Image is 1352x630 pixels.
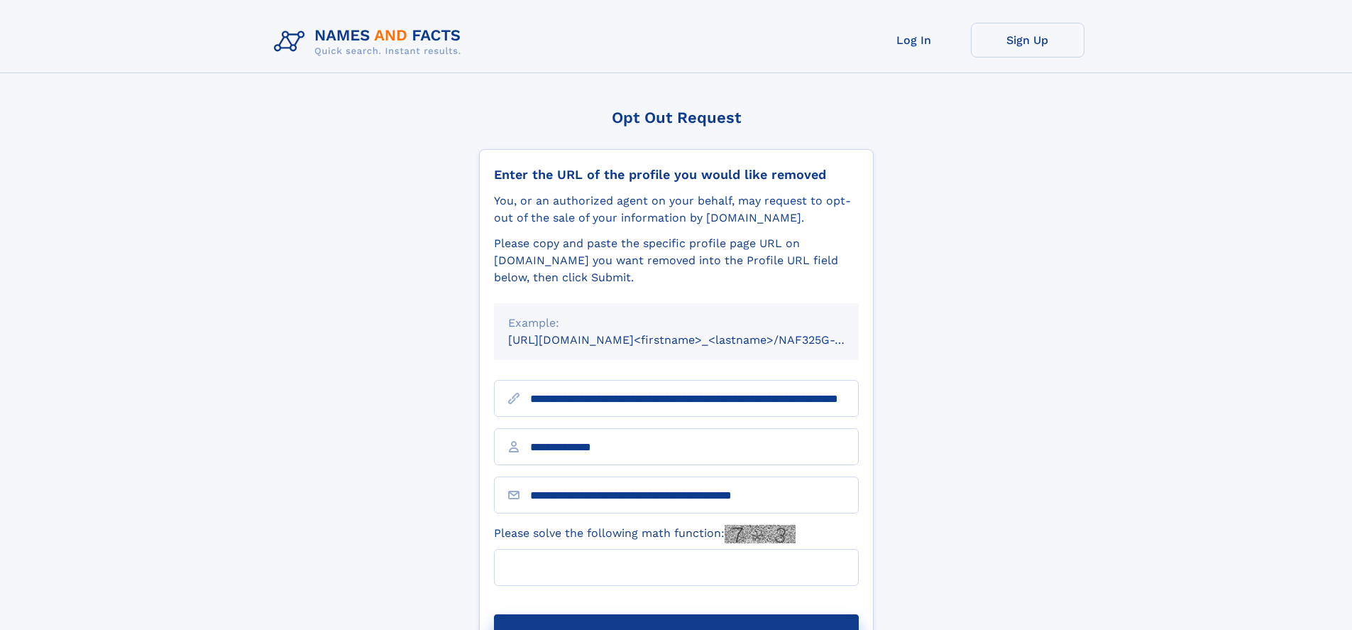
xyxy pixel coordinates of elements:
[494,235,859,286] div: Please copy and paste the specific profile page URL on [DOMAIN_NAME] you want removed into the Pr...
[971,23,1084,58] a: Sign Up
[494,192,859,227] div: You, or an authorized agent on your behalf, may request to opt-out of the sale of your informatio...
[479,109,874,126] div: Opt Out Request
[494,525,796,543] label: Please solve the following math function:
[857,23,971,58] a: Log In
[508,315,845,332] div: Example:
[494,167,859,183] div: Enter the URL of the profile you would like removed
[268,23,473,61] img: Logo Names and Facts
[508,333,886,347] small: [URL][DOMAIN_NAME]<firstname>_<lastname>/NAF325G-xxxxxxxx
